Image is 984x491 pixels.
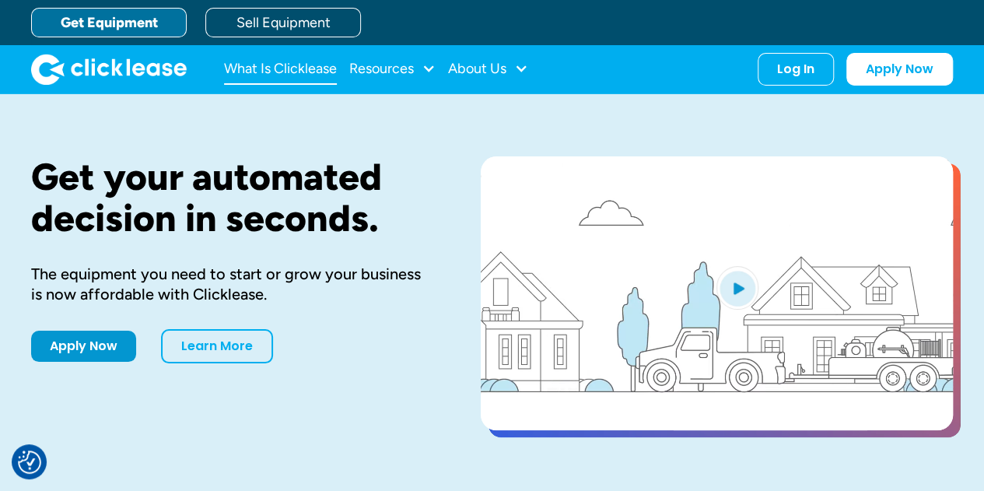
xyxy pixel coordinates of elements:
[224,54,337,85] a: What Is Clicklease
[481,156,953,430] a: open lightbox
[716,266,758,310] img: Blue play button logo on a light blue circular background
[448,54,528,85] div: About Us
[777,61,814,77] div: Log In
[18,451,41,474] img: Revisit consent button
[161,329,273,363] a: Learn More
[31,331,136,362] a: Apply Now
[31,54,187,85] a: home
[31,8,187,37] a: Get Equipment
[31,54,187,85] img: Clicklease logo
[31,264,431,304] div: The equipment you need to start or grow your business is now affordable with Clicklease.
[31,156,431,239] h1: Get your automated decision in seconds.
[349,54,436,85] div: Resources
[205,8,361,37] a: Sell Equipment
[846,53,953,86] a: Apply Now
[18,451,41,474] button: Consent Preferences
